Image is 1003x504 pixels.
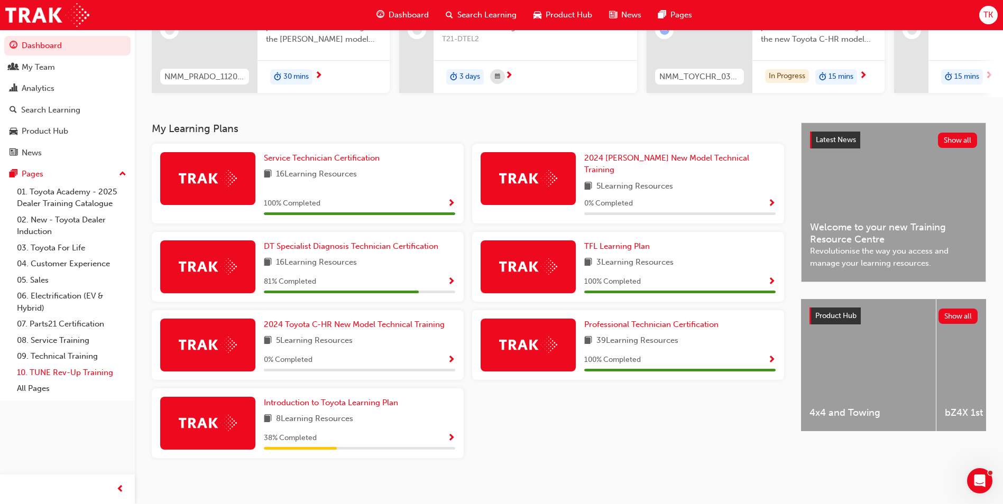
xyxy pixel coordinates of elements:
span: next-icon [859,71,867,81]
span: Show Progress [447,434,455,443]
a: 03. Toyota For Life [13,240,131,256]
span: NMM_TOYCHR_032024_MODULE_1 [659,71,740,83]
span: prev-icon [116,483,124,496]
span: TFL Learning Plan [584,241,650,251]
button: Show all [938,309,978,324]
span: car-icon [533,8,541,22]
span: learningRecordVerb_NONE-icon [907,25,917,35]
a: Dashboard [4,36,131,55]
span: Product Hub [815,311,857,320]
span: DT Specialist Diagnosis Technician Certification [264,241,438,251]
div: Product Hub [22,125,68,137]
img: Trak [499,337,557,353]
a: 02. New - Toyota Dealer Induction [13,212,131,240]
button: Show Progress [447,432,455,445]
a: 01. Toyota Academy - 2025 Dealer Training Catalogue [13,184,131,212]
span: 0 % Completed [584,198,633,210]
a: Product HubShow all [809,307,978,324]
a: pages-iconPages [650,4,701,26]
a: My Team [4,58,131,77]
span: 4x4 and Towing [809,407,927,419]
span: up-icon [119,167,126,181]
button: Pages [4,164,131,184]
span: search-icon [446,8,453,22]
span: duration-icon [819,70,826,84]
span: book-icon [264,334,272,348]
button: TK [979,6,998,24]
span: 3 days [459,71,480,83]
a: Introduction to Toyota Learning Plan [264,397,402,409]
span: 81 % Completed [264,276,316,288]
a: Latest NewsShow all [810,132,977,148]
button: Show Progress [447,275,455,288]
span: book-icon [584,334,592,348]
button: Show Progress [768,197,776,210]
span: pages-icon [658,8,666,22]
span: 100 % Completed [584,276,641,288]
span: 2024 [PERSON_NAME] New Model Technical Training [584,153,749,175]
iframe: Intercom live chat [967,468,992,493]
span: book-icon [584,180,592,193]
a: Latest NewsShow allWelcome to your new Training Resource CentreRevolutionise the way you access a... [801,123,986,282]
a: DT Specialist Diagnosis Technician Certification [264,240,443,253]
span: 38 % Completed [264,432,317,444]
a: Analytics [4,79,131,98]
span: book-icon [584,256,592,269]
a: TFL Learning Plan [584,240,654,253]
img: Trak [499,258,557,275]
span: Welcome to your new Training Resource Centre [810,221,977,245]
span: NMM_PRADO_112024_MODULE_1 [164,71,245,83]
span: book-icon [264,413,272,426]
div: In Progress [765,69,809,83]
span: 3 Learning Resources [596,256,674,269]
span: News [621,9,641,21]
span: next-icon [505,71,513,81]
span: guage-icon [10,41,17,51]
span: guage-icon [376,8,384,22]
span: Pages [670,9,692,21]
span: Product Hub [546,9,592,21]
span: duration-icon [945,70,952,84]
a: guage-iconDashboard [368,4,437,26]
span: 15 mins [954,71,979,83]
span: people-icon [10,63,17,72]
a: news-iconNews [601,4,650,26]
span: Professional Technician Certification [584,320,719,329]
div: Search Learning [21,104,80,116]
span: learningRecordVerb_NONE-icon [165,25,174,35]
div: My Team [22,61,55,73]
a: News [4,143,131,163]
span: T21-DTEL2 [442,33,629,45]
span: Show Progress [447,356,455,365]
a: search-iconSearch Learning [437,4,525,26]
span: learningRecordVerb_ATTEMPT-icon [660,25,669,35]
h3: My Learning Plans [152,123,784,135]
span: duration-icon [274,70,281,84]
button: Show Progress [768,275,776,288]
a: 04. Customer Experience [13,256,131,272]
button: DashboardMy TeamAnalyticsSearch LearningProduct HubNews [4,34,131,164]
a: Search Learning [4,100,131,120]
span: Revolutionise the way you access and manage your learning resources. [810,245,977,269]
a: Service Technician Certification [264,152,384,164]
span: chart-icon [10,84,17,94]
span: Show Progress [447,199,455,209]
span: Search Learning [457,9,517,21]
span: Service Technician Certification [264,153,380,163]
button: Show all [938,133,978,148]
img: Trak [5,3,89,27]
span: pages-icon [10,170,17,179]
a: 10. TUNE Rev-Up Training [13,365,131,381]
a: 2024 [PERSON_NAME] New Model Technical Training [584,152,776,176]
a: 05. Sales [13,272,131,288]
span: Latest News [816,135,856,144]
div: News [22,147,42,159]
a: 2024 Toyota C-HR New Model Technical Training [264,319,449,331]
a: 08. Service Training [13,332,131,349]
span: news-icon [10,148,17,158]
span: 16 Learning Resources [276,168,357,181]
span: Show Progress [768,199,776,209]
span: Show Progress [447,277,455,287]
